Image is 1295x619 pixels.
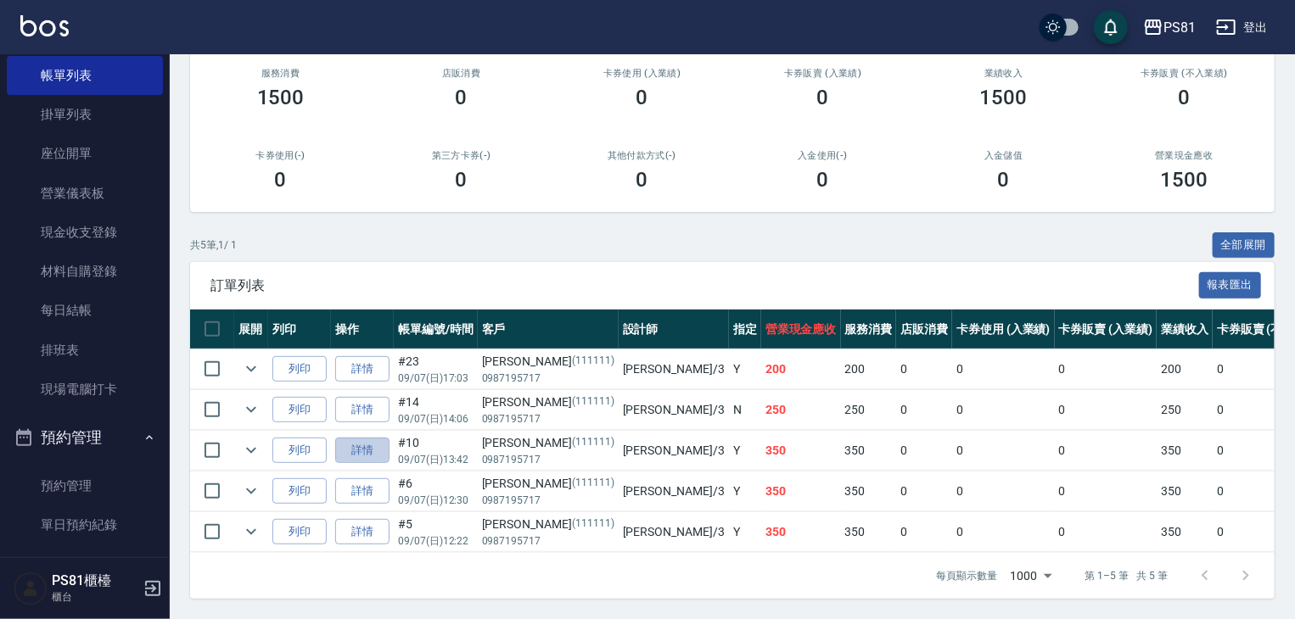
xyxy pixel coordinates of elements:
h3: 0 [636,86,648,109]
td: [PERSON_NAME] /3 [619,471,729,511]
a: 詳情 [335,478,390,505]
a: 材料自購登錄 [7,252,163,291]
h3: 0 [636,168,648,192]
p: 0987195717 [482,411,614,427]
a: 營業儀表板 [7,174,163,213]
img: Logo [20,15,69,36]
button: 預約管理 [7,415,163,460]
td: 0 [952,512,1055,552]
td: 0 [896,471,952,511]
p: 共 5 筆, 1 / 1 [190,237,237,253]
p: 09/07 (日) 17:03 [398,371,474,386]
th: 列印 [268,309,331,349]
td: Y [729,431,761,471]
td: 350 [1157,431,1213,471]
td: 350 [761,471,841,511]
td: 0 [896,431,952,471]
button: save [1094,10,1128,44]
p: (111111) [572,434,614,452]
p: 0987195717 [482,371,614,386]
div: 1000 [1004,553,1058,599]
a: 每日結帳 [7,291,163,330]
td: Y [729,349,761,389]
td: 0 [1055,349,1158,389]
h2: 卡券販賣 (不入業績) [1114,68,1254,79]
button: PS81 [1136,10,1202,45]
button: 列印 [272,519,327,545]
th: 操作 [331,309,394,349]
td: 0 [896,390,952,430]
td: Y [729,512,761,552]
h2: 營業現金應收 [1114,150,1254,161]
a: 帳單列表 [7,56,163,95]
td: 0 [896,349,952,389]
button: expand row [238,478,264,504]
th: 展開 [234,309,268,349]
td: N [729,390,761,430]
td: Y [729,471,761,511]
td: [PERSON_NAME] /3 [619,431,729,471]
th: 業績收入 [1157,309,1213,349]
h5: PS81櫃檯 [52,572,138,589]
p: (111111) [572,516,614,533]
h3: 0 [817,86,829,109]
p: (111111) [572,475,614,493]
button: 全部展開 [1213,232,1275,259]
td: 350 [841,512,897,552]
h3: 0 [456,168,468,192]
td: [PERSON_NAME] /3 [619,349,729,389]
h2: 店販消費 [391,68,531,79]
p: 櫃台 [52,589,138,605]
td: 200 [1157,349,1213,389]
a: 排班表 [7,331,163,370]
button: 列印 [272,356,327,382]
td: 0 [896,512,952,552]
p: 09/07 (日) 14:06 [398,411,474,427]
td: 0 [952,471,1055,511]
th: 營業現金應收 [761,309,841,349]
p: (111111) [572,393,614,411]
a: 掛單列表 [7,95,163,134]
td: 0 [952,349,1055,389]
h3: 0 [275,168,287,192]
a: 詳情 [335,397,390,423]
a: 預約管理 [7,466,163,505]
p: 第 1–5 筆 共 5 筆 [1085,568,1168,583]
td: 350 [1157,512,1213,552]
td: 0 [1055,390,1158,430]
h3: 1500 [1161,168,1208,192]
td: [PERSON_NAME] /3 [619,512,729,552]
h3: 0 [817,168,829,192]
p: 0987195717 [482,452,614,467]
p: 09/07 (日) 12:22 [398,533,474,549]
td: #23 [394,349,478,389]
td: 0 [1055,471,1158,511]
div: [PERSON_NAME] [482,516,614,533]
button: 報表匯出 [1199,272,1262,298]
h2: 入金使用(-) [753,150,893,161]
p: 09/07 (日) 13:42 [398,452,474,467]
h2: 第三方卡券(-) [391,150,531,161]
a: 詳情 [335,356,390,382]
p: 09/07 (日) 12:30 [398,493,474,508]
td: 200 [841,349,897,389]
h3: 0 [456,86,468,109]
button: 列印 [272,438,327,464]
td: 250 [841,390,897,430]
button: expand row [238,397,264,422]
th: 服務消費 [841,309,897,349]
h2: 卡券販賣 (入業績) [753,68,893,79]
a: 現場電腦打卡 [7,370,163,409]
td: #14 [394,390,478,430]
button: expand row [238,356,264,382]
h2: 其他付款方式(-) [572,150,712,161]
h2: 業績收入 [933,68,1074,79]
th: 卡券使用 (入業績) [952,309,1055,349]
a: 報表匯出 [1199,276,1262,293]
td: 0 [1055,431,1158,471]
a: 單日預約紀錄 [7,505,163,544]
button: expand row [238,438,264,463]
th: 卡券販賣 (入業績) [1055,309,1158,349]
p: 0987195717 [482,493,614,508]
p: 每頁顯示數量 [936,568,997,583]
